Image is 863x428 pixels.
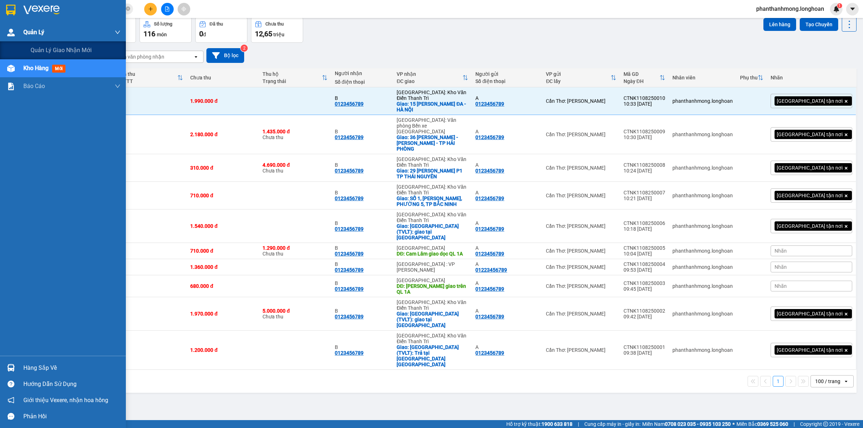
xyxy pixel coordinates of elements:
[165,6,170,11] span: file-add
[794,420,795,428] span: |
[475,251,504,257] div: 0123456789
[546,264,616,270] div: Cần Thơ: [PERSON_NAME]
[642,420,731,428] span: Miền Nam
[262,129,328,140] div: Chưa thu
[546,193,616,198] div: Cần Thơ: [PERSON_NAME]
[190,223,255,229] div: 1.540.000 đ
[546,165,616,171] div: Cần Thơ: [PERSON_NAME]
[546,283,616,289] div: Cần Thơ: [PERSON_NAME]
[8,381,14,387] span: question-circle
[115,83,120,89] span: down
[335,101,364,107] div: 0123456789
[397,156,468,168] div: [GEOGRAPHIC_DATA]: Kho Văn Điển Thanh Trì
[259,68,331,87] th: Toggle SortBy
[397,184,468,195] div: [GEOGRAPHIC_DATA]: Kho Văn Điển Thanh Trì
[397,277,468,283] div: [GEOGRAPHIC_DATA]
[397,195,468,207] div: Giao: SỐ 1, LÊ LỢI, PHƯỜNG 5, TP BẮC NINH
[397,168,468,179] div: Giao: 29 LÊ VĂN LÂM P1 TP THÁI NGUYÊN
[846,3,859,15] button: caret-down
[23,411,120,422] div: Phản hồi
[190,264,255,270] div: 1.360.000 đ
[736,420,788,428] span: Miền Bắc
[143,29,155,38] span: 116
[397,71,462,77] div: VP nhận
[815,378,840,385] div: 100 / trang
[777,131,843,138] span: [GEOGRAPHIC_DATA] tận nơi
[23,396,108,405] span: Giới thiệu Vexere, nhận hoa hồng
[624,280,665,286] div: CTNK1108250003
[115,53,164,60] div: Chọn văn phòng nhận
[262,308,328,319] div: Chưa thu
[126,6,130,11] span: close-circle
[397,333,468,344] div: [GEOGRAPHIC_DATA]: Kho Văn Điển Thanh Trì
[23,82,45,91] span: Báo cáo
[190,248,255,254] div: 710.000 đ
[199,29,203,38] span: 0
[116,68,187,87] th: Toggle SortBy
[335,308,389,314] div: B
[584,420,640,428] span: Cung cấp máy in - giấy in:
[181,6,186,11] span: aim
[672,98,733,104] div: phanthanhmong.longhoan
[161,3,174,15] button: file-add
[740,75,758,80] div: Phụ thu
[672,193,733,198] div: phanthanhmong.longhoan
[335,195,364,201] div: 0123456789
[7,364,15,372] img: warehouse-icon
[335,70,389,76] div: Người nhận
[475,162,539,168] div: A
[849,6,856,12] span: caret-down
[23,379,120,390] div: Hướng dẫn sử dụng
[210,22,223,27] div: Đã thu
[475,245,539,251] div: A
[777,347,843,353] span: [GEOGRAPHIC_DATA] tận nơi
[335,261,389,267] div: B
[335,286,364,292] div: 0123456789
[475,95,539,101] div: A
[624,344,665,350] div: CTNK1108250001
[144,3,157,15] button: plus
[335,220,389,226] div: B
[335,162,389,168] div: B
[475,101,504,107] div: 0123456789
[115,29,120,35] span: down
[154,22,172,27] div: Số lượng
[775,283,787,289] span: Nhãn
[265,22,284,27] div: Chưa thu
[335,280,389,286] div: B
[800,18,838,31] button: Tạo Chuyến
[672,283,733,289] div: phanthanhmong.longhoan
[397,283,468,295] div: DĐ: Quán Hàu giao trên QL 1A
[262,245,328,257] div: Chưa thu
[190,165,255,171] div: 310.000 đ
[546,132,616,137] div: Cần Thơ: [PERSON_NAME]
[624,350,665,356] div: 09:38 [DATE]
[6,5,15,15] img: logo-vxr
[620,68,669,87] th: Toggle SortBy
[397,78,462,84] div: ĐC giao
[624,129,665,134] div: CTNK1108250009
[397,134,468,152] div: Giao: 36 ĐINH TIÊN HOÀNG - LÊ CHÂN - TP HẢI PHÒNG
[335,314,364,319] div: 0123456789
[335,95,389,101] div: B
[546,311,616,317] div: Cần Thơ: [PERSON_NAME]
[335,350,364,356] div: 0123456789
[7,29,15,36] img: warehouse-icon
[624,286,665,292] div: 09:45 [DATE]
[475,308,539,314] div: A
[624,78,659,84] div: Ngày ĐH
[546,347,616,353] div: Cần Thơ: [PERSON_NAME]
[775,264,787,270] span: Nhãn
[255,29,272,38] span: 12,65
[393,68,472,87] th: Toggle SortBy
[777,98,843,104] span: [GEOGRAPHIC_DATA] tận nơi
[475,168,504,174] div: 0123456789
[262,71,322,77] div: Thu hộ
[262,78,322,84] div: Trạng thái
[775,248,787,254] span: Nhãn
[203,32,206,37] span: đ
[23,363,120,373] div: Hàng sắp về
[672,132,733,137] div: phanthanhmong.longhoan
[262,245,328,251] div: 1.290.000 đ
[763,18,796,31] button: Lên hàng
